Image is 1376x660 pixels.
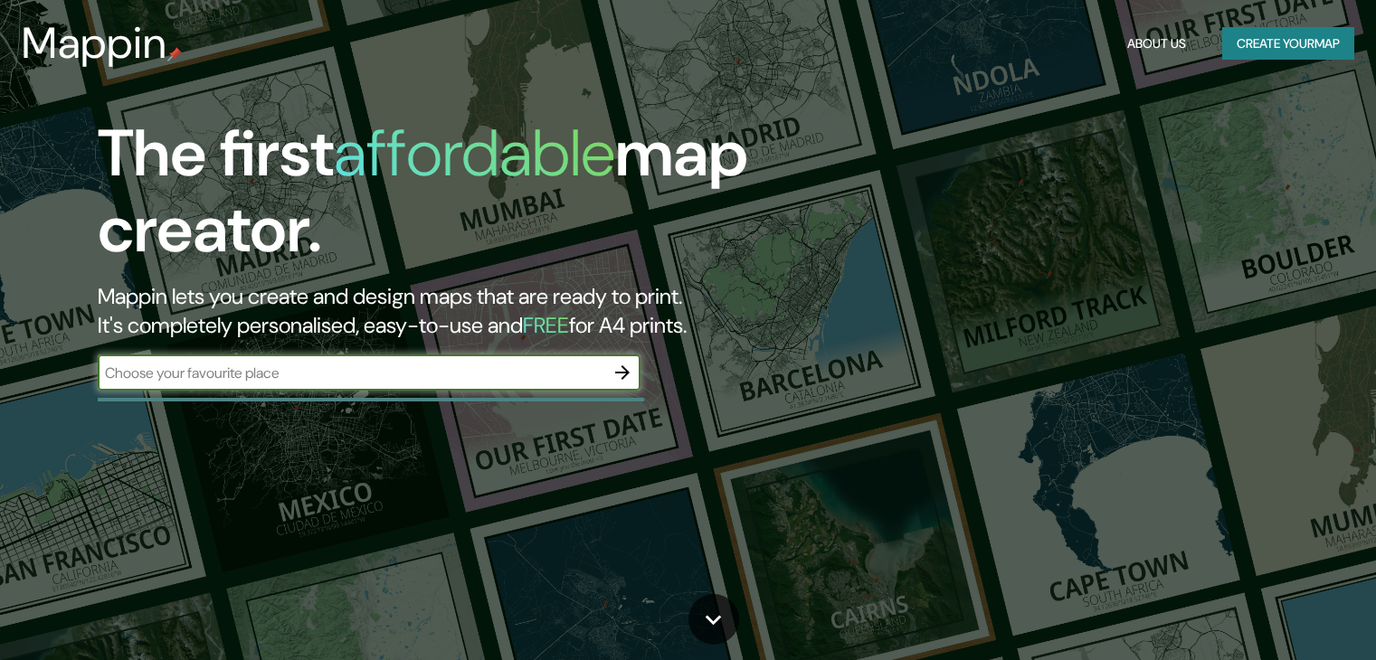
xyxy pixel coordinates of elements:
h3: Mappin [22,18,167,69]
h1: affordable [334,111,615,195]
h2: Mappin lets you create and design maps that are ready to print. It's completely personalised, eas... [98,282,786,340]
h1: The first map creator. [98,116,786,282]
iframe: Help widget launcher [1215,589,1356,640]
button: Create yourmap [1222,27,1354,61]
input: Choose your favourite place [98,363,604,383]
button: About Us [1120,27,1193,61]
h5: FREE [523,311,569,339]
img: mappin-pin [167,47,182,61]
